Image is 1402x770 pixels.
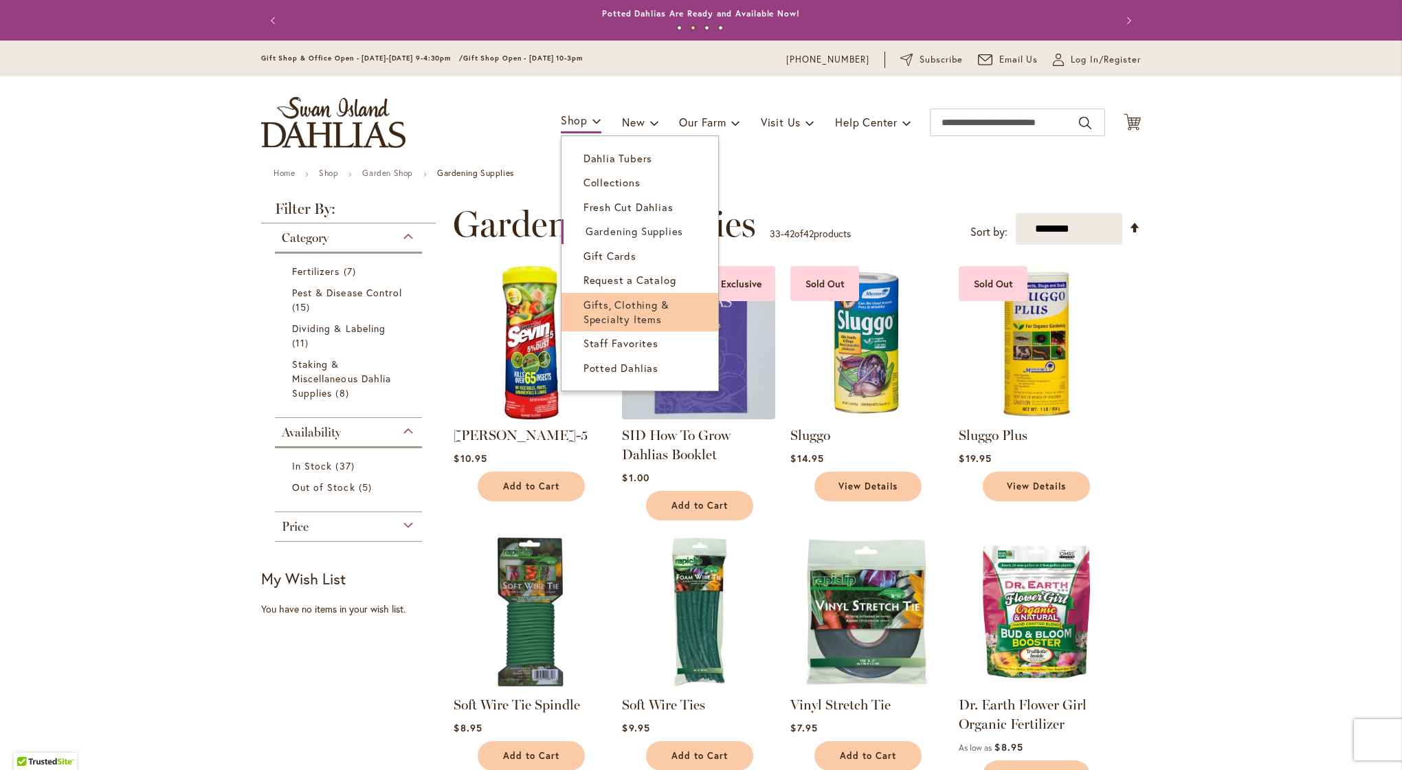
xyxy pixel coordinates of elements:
[463,54,583,63] span: Gift Shop Open - [DATE] 10-3pm
[959,452,991,465] span: $19.95
[1113,7,1141,34] button: Next
[622,679,775,692] a: Soft Wire Ties
[978,53,1038,67] a: Email Us
[274,168,295,178] a: Home
[838,481,898,492] span: View Details
[622,115,645,129] span: New
[920,53,963,67] span: Subscribe
[602,8,800,19] a: Potted Dahlias Are Ready and Available Now!
[959,266,1027,301] div: Sold Out
[790,266,859,301] div: Sold Out
[344,264,359,278] span: 7
[959,409,1112,422] a: Sluggo Plus Sold Out
[770,223,851,245] p: - of products
[959,427,1027,443] a: Sluggo Plus
[994,740,1023,753] span: $8.95
[718,25,723,30] button: 4 of 4
[292,480,408,494] a: Out of Stock 5
[503,750,559,762] span: Add to Cart
[583,361,658,375] span: Potted Dahlias
[335,459,357,473] span: 37
[282,230,329,245] span: Category
[292,321,408,350] a: Dividing &amp; Labeling
[622,409,775,422] a: Swan Island Dahlias - How to Grow Guide Exclusive
[970,219,1008,245] label: Sort by:
[10,721,49,760] iframe: Launch Accessibility Center
[292,481,355,494] span: Out of Stock
[362,168,413,178] a: Garden Shop
[292,357,408,400] a: Staking &amp; Miscellaneous Dahlia Supplies
[790,696,891,713] a: Vinyl Stretch Tie
[454,266,607,419] img: Sevin-5
[583,200,674,214] span: Fresh Cut Dahlias
[761,115,801,129] span: Visit Us
[790,452,823,465] span: $14.95
[959,679,1112,692] a: Dr. Earth Flower Girl Organic Fertilizer
[583,151,652,165] span: Dahlia Tubers
[790,409,944,422] a: Sluggo Sold Out
[691,25,696,30] button: 2 of 4
[679,115,726,129] span: Our Farm
[671,500,728,511] span: Add to Cart
[282,425,341,440] span: Availability
[282,519,309,534] span: Price
[335,386,352,400] span: 8
[454,536,607,689] img: Soft Wire Tie Spindle
[1053,53,1141,67] a: Log In/Register
[959,266,1112,419] img: Sluggo Plus
[292,459,332,472] span: In Stock
[622,536,775,689] img: Soft Wire Ties
[983,472,1090,501] a: View Details
[319,168,338,178] a: Shop
[454,409,607,422] a: Sevin-5
[359,480,375,494] span: 5
[437,168,514,178] strong: Gardening Supplies
[292,335,312,350] span: 11
[790,679,944,692] a: Vinyl Stretch Tie
[454,721,482,734] span: $8.95
[292,285,408,314] a: Pest &amp; Disease Control
[706,266,775,301] div: Exclusive
[803,227,814,240] span: 42
[261,201,436,223] strong: Filter By:
[478,472,585,501] button: Add to Cart
[453,203,756,245] span: Gardening Supplies
[583,175,641,189] span: Collections
[784,227,794,240] span: 42
[503,481,559,492] span: Add to Cart
[261,602,445,616] div: You have no items in your wish list.
[671,750,728,762] span: Add to Cart
[586,224,683,238] span: Gardening Supplies
[900,53,963,67] a: Subscribe
[583,273,676,287] span: Request a Catalog
[561,113,588,127] span: Shop
[1007,481,1066,492] span: View Details
[583,298,669,326] span: Gifts, Clothing & Specialty Items
[261,7,289,34] button: Previous
[835,115,898,129] span: Help Center
[814,472,922,501] a: View Details
[261,54,463,63] span: Gift Shop & Office Open - [DATE]-[DATE] 9-4:30pm /
[261,97,405,148] a: store logo
[790,536,944,689] img: Vinyl Stretch Tie
[454,427,588,443] a: [PERSON_NAME]-5
[704,25,709,30] button: 3 of 4
[622,427,731,463] a: SID How To Grow Dahlias Booklet
[292,459,408,473] a: In Stock 37
[292,357,391,399] span: Staking & Miscellaneous Dahlia Supplies
[583,336,658,350] span: Staff Favorites
[790,266,944,419] img: Sluggo
[292,322,386,335] span: Dividing & Labeling
[790,721,817,734] span: $7.95
[454,696,580,713] a: Soft Wire Tie Spindle
[622,721,649,734] span: $9.95
[677,25,682,30] button: 1 of 4
[292,265,340,278] span: Fertilizers
[292,264,408,278] a: Fertilizers
[790,427,830,443] a: Sluggo
[959,742,992,753] span: As low as
[786,53,869,67] a: [PHONE_NUMBER]
[454,452,487,465] span: $10.95
[454,679,607,692] a: Soft Wire Tie Spindle
[959,536,1112,689] img: Dr. Earth Flower Girl Organic Fertilizer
